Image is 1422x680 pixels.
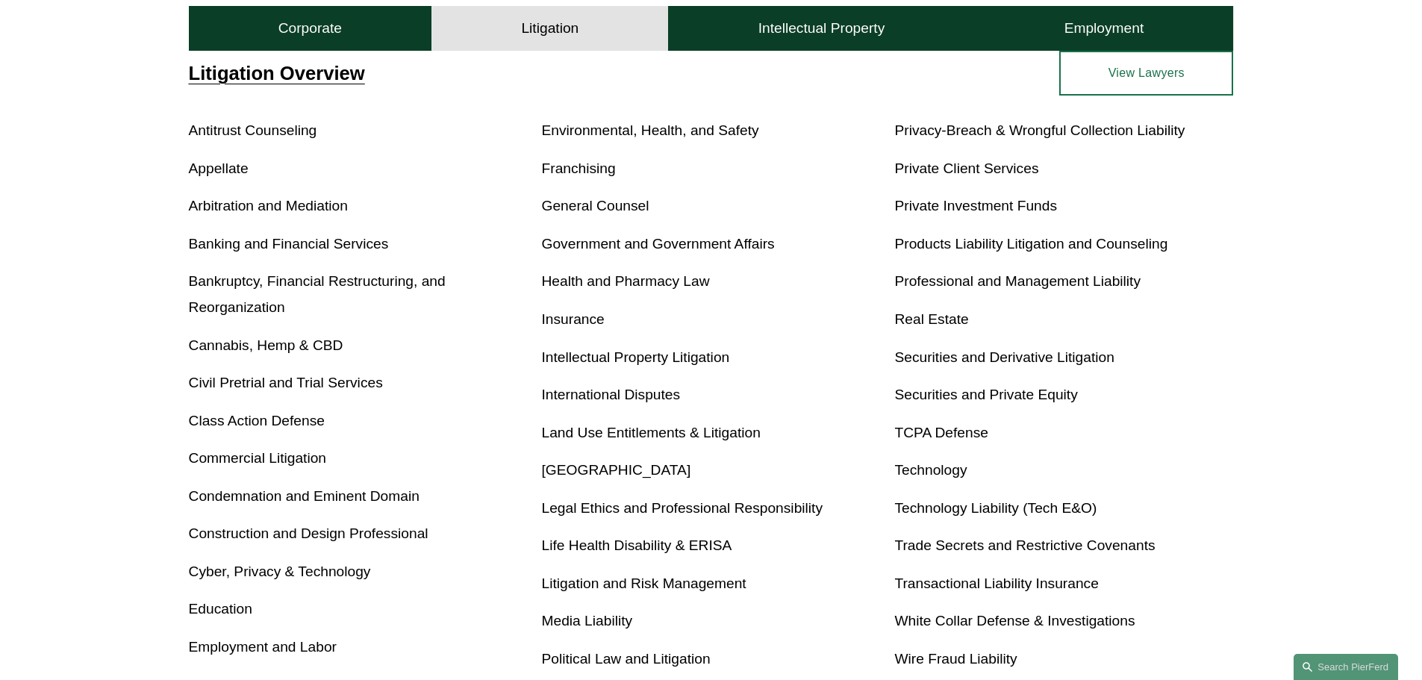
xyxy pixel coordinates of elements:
[542,387,681,402] a: International Disputes
[894,160,1038,176] a: Private Client Services
[894,273,1141,289] a: Professional and Management Liability
[189,413,325,428] a: Class Action Defense
[894,500,1097,516] a: Technology Liability (Tech E&O)
[189,525,428,541] a: Construction and Design Professional
[894,425,988,440] a: TCPA Defense
[189,273,446,315] a: Bankruptcy, Financial Restructuring, and Reorganization
[189,63,365,84] a: Litigation Overview
[189,601,252,617] a: Education
[894,198,1057,213] a: Private Investment Funds
[189,337,343,353] a: Cannabis, Hemp & CBD
[189,122,317,138] a: Antitrust Counseling
[1059,51,1233,96] a: View Lawyers
[189,160,249,176] a: Appellate
[189,488,420,504] a: Condemnation and Eminent Domain
[1294,654,1398,680] a: Search this site
[189,564,371,579] a: Cyber, Privacy & Technology
[521,19,579,37] h4: Litigation
[542,537,732,553] a: Life Health Disability & ERISA
[189,450,326,466] a: Commercial Litigation
[894,387,1077,402] a: Securities and Private Equity
[894,349,1114,365] a: Securities and Derivative Litigation
[189,375,383,390] a: Civil Pretrial and Trial Services
[189,236,389,252] a: Banking and Financial Services
[542,236,775,252] a: Government and Government Affairs
[189,198,348,213] a: Arbitration and Mediation
[894,236,1167,252] a: Products Liability Litigation and Counseling
[189,639,337,655] a: Employment and Labor
[758,19,885,37] h4: Intellectual Property
[278,19,342,37] h4: Corporate
[894,613,1135,628] a: White Collar Defense & Investigations
[894,575,1098,591] a: Transactional Liability Insurance
[542,349,730,365] a: Intellectual Property Litigation
[542,613,633,628] a: Media Liability
[542,651,711,667] a: Political Law and Litigation
[1064,19,1144,37] h4: Employment
[542,122,759,138] a: Environmental, Health, and Safety
[894,537,1155,553] a: Trade Secrets and Restrictive Covenants
[542,311,605,327] a: Insurance
[542,425,761,440] a: Land Use Entitlements & Litigation
[542,462,691,478] a: [GEOGRAPHIC_DATA]
[542,160,616,176] a: Franchising
[894,651,1017,667] a: Wire Fraud Liability
[894,122,1185,138] a: Privacy-Breach & Wrongful Collection Liability
[894,311,968,327] a: Real Estate
[542,273,710,289] a: Health and Pharmacy Law
[542,198,649,213] a: General Counsel
[894,462,967,478] a: Technology
[542,575,746,591] a: Litigation and Risk Management
[542,500,823,516] a: Legal Ethics and Professional Responsibility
